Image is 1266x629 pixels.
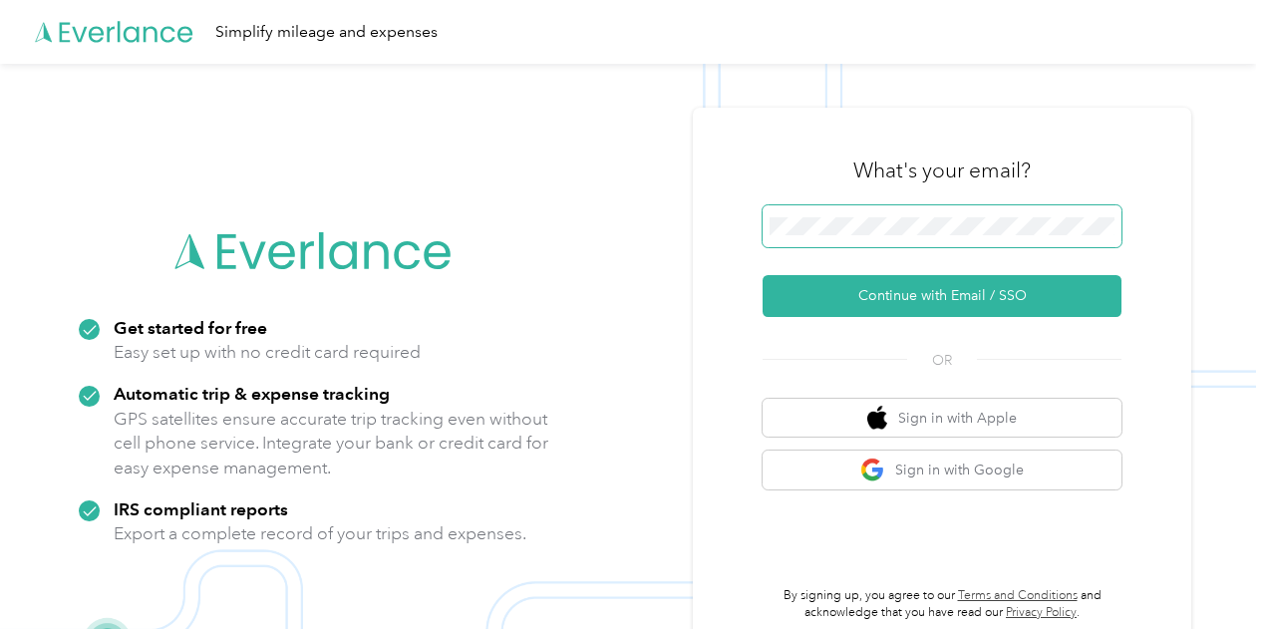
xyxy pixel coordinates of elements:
[853,157,1031,184] h3: What's your email?
[763,587,1121,622] p: By signing up, you agree to our and acknowledge that you have read our .
[867,406,887,431] img: apple logo
[763,399,1121,438] button: apple logoSign in with Apple
[763,451,1121,489] button: google logoSign in with Google
[860,458,885,482] img: google logo
[907,350,977,371] span: OR
[114,317,267,338] strong: Get started for free
[763,275,1121,317] button: Continue with Email / SSO
[958,588,1078,603] a: Terms and Conditions
[1006,605,1077,620] a: Privacy Policy
[114,340,421,365] p: Easy set up with no credit card required
[114,383,390,404] strong: Automatic trip & expense tracking
[114,407,549,480] p: GPS satellites ensure accurate trip tracking even without cell phone service. Integrate your bank...
[114,521,526,546] p: Export a complete record of your trips and expenses.
[215,20,438,45] div: Simplify mileage and expenses
[114,498,288,519] strong: IRS compliant reports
